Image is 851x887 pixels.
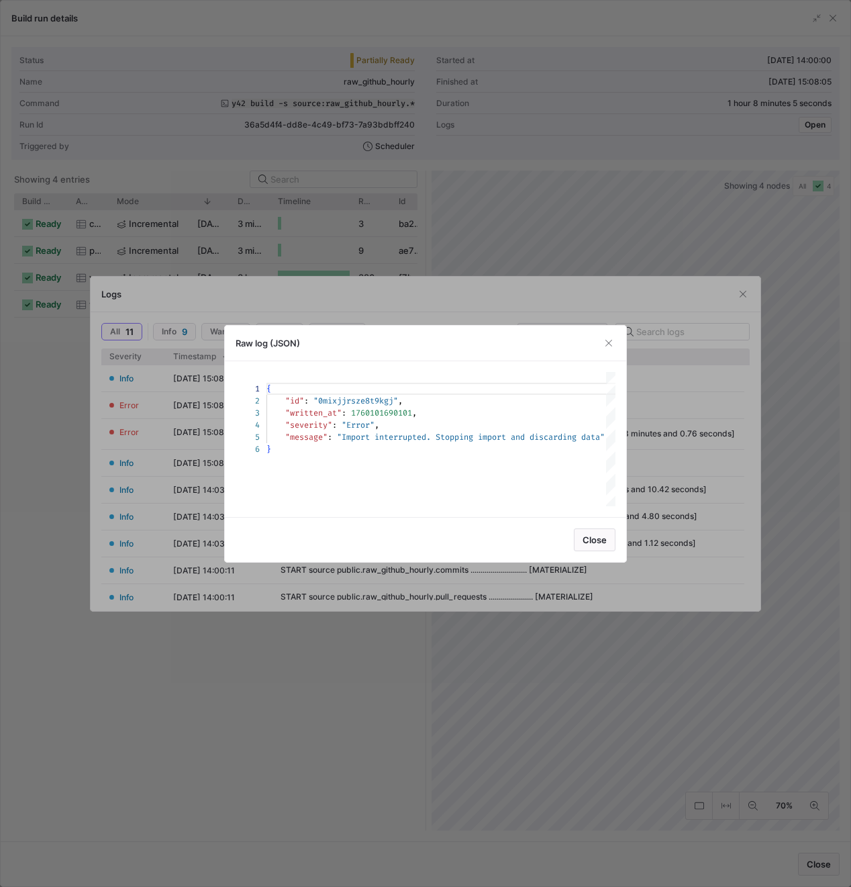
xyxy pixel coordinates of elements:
[332,420,337,430] span: :
[285,408,342,418] span: "written_at"
[342,420,374,430] span: "Error"
[285,420,332,430] span: "severity"
[374,420,379,430] span: ,
[351,408,412,418] span: 1760101690101
[285,395,304,406] span: "id"
[412,408,417,418] span: ,
[236,407,260,419] div: 3
[337,432,572,442] span: "Import interrupted. Stopping import and discardin
[313,395,398,406] span: "0mixjjrsze8t9kgj"
[285,432,328,442] span: "message"
[572,432,605,442] span: g data"
[266,383,271,394] span: {
[304,395,309,406] span: :
[342,408,346,418] span: :
[236,419,260,431] div: 4
[236,443,260,455] div: 6
[236,395,260,407] div: 2
[236,338,300,348] h3: Raw log (JSON)
[328,432,332,442] span: :
[398,395,403,406] span: ,
[574,528,615,551] button: Close
[236,431,260,443] div: 5
[236,383,260,395] div: 1
[266,444,271,455] span: }
[583,534,607,545] span: Close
